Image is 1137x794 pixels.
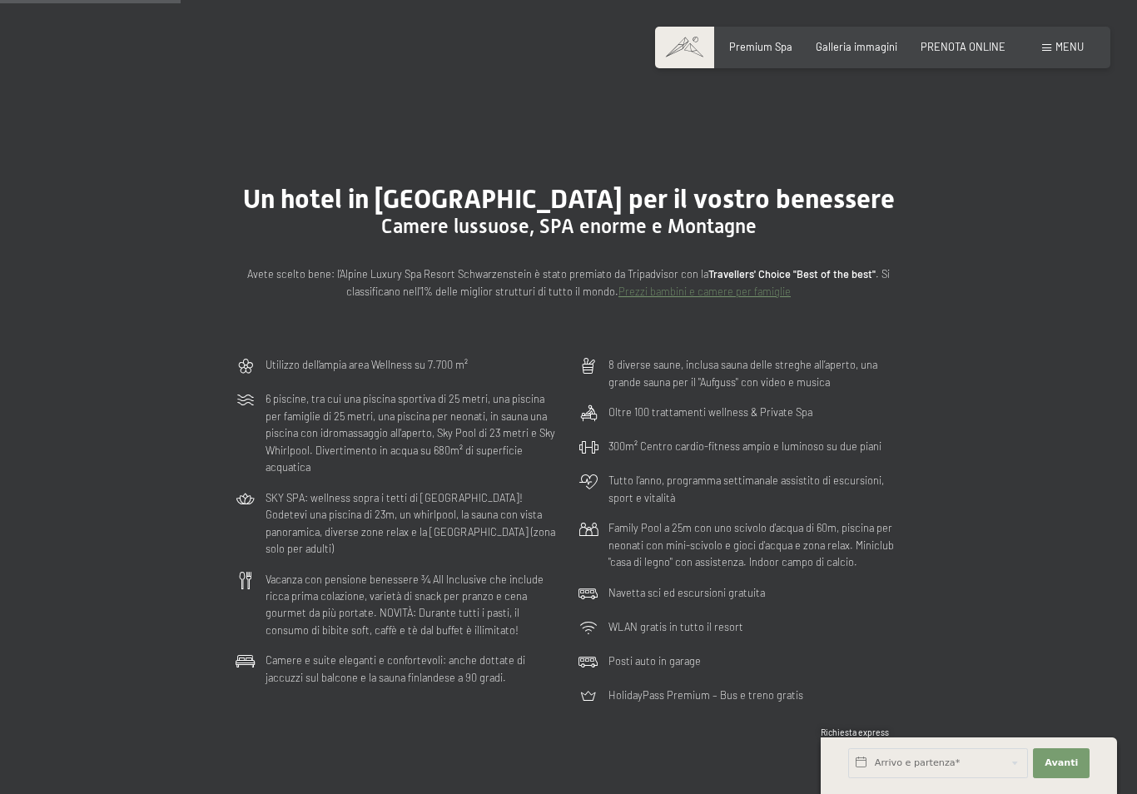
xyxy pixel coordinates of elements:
p: Avete scelto bene: l’Alpine Luxury Spa Resort Schwarzenstein è stato premiato da Tripadvisor con ... [236,265,901,300]
p: Family Pool a 25m con uno scivolo d'acqua di 60m, piscina per neonati con mini-scivolo e gioci d'... [608,519,901,570]
p: 300m² Centro cardio-fitness ampio e luminoso su due piani [608,438,881,454]
button: Avanti [1033,748,1090,778]
p: Navetta sci ed escursioni gratuita [608,584,765,601]
p: Tutto l’anno, programma settimanale assistito di escursioni, sport e vitalità [608,472,901,506]
a: Prezzi bambini e camere per famiglie [618,285,791,298]
p: Camere e suite eleganti e confortevoli: anche dottate di jaccuzzi sul balcone e la sauna finlande... [266,652,559,686]
span: Avanti [1045,757,1078,770]
p: 6 piscine, tra cui una piscina sportiva di 25 metri, una piscina per famiglie di 25 metri, una pi... [266,390,559,475]
strong: Travellers' Choice "Best of the best" [708,267,876,280]
p: 8 diverse saune, inclusa sauna delle streghe all’aperto, una grande sauna per il "Aufguss" con vi... [608,356,901,390]
span: Camere lussuose, SPA enorme e Montagne [381,215,757,238]
span: Richiesta express [821,727,889,737]
p: Posti auto in garage [608,653,701,669]
p: Utilizzo dell‘ampia area Wellness su 7.700 m² [266,356,468,373]
p: SKY SPA: wellness sopra i tetti di [GEOGRAPHIC_DATA]! Godetevi una piscina di 23m, un whirlpool, ... [266,489,559,558]
a: Premium Spa [729,40,792,53]
p: Vacanza con pensione benessere ¾ All Inclusive che include ricca prima colazione, varietà di snac... [266,571,559,639]
a: Galleria immagini [816,40,897,53]
span: Un hotel in [GEOGRAPHIC_DATA] per il vostro benessere [243,183,895,215]
p: WLAN gratis in tutto il resort [608,618,743,635]
p: HolidayPass Premium – Bus e treno gratis [608,687,803,703]
a: PRENOTA ONLINE [921,40,1005,53]
p: Oltre 100 trattamenti wellness & Private Spa [608,404,812,420]
span: Menu [1055,40,1084,53]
